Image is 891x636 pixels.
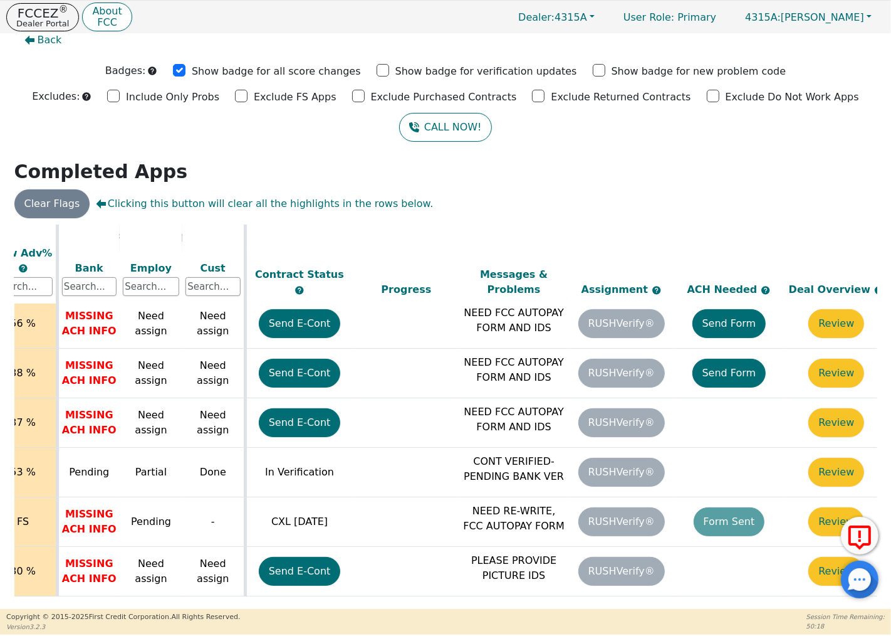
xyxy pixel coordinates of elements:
[611,5,729,29] p: Primary
[120,547,182,596] td: Need assign
[245,497,353,547] td: CXL [DATE]
[185,277,241,296] input: Search...
[551,90,690,105] p: Exclude Returned Contracts
[16,19,69,28] p: Dealer Portal
[356,282,457,297] div: Progress
[808,408,864,437] button: Review
[182,349,245,398] td: Need assign
[16,7,69,19] p: FCCEZ
[581,284,652,295] span: Assignment
[120,299,182,349] td: Need assign
[126,90,219,105] p: Include Only Probs
[120,349,182,398] td: Need assign
[92,18,122,28] p: FCC
[806,612,885,622] p: Session Time Remaining:
[726,90,859,105] p: Exclude Do Not Work Apps
[120,448,182,497] td: Partial
[463,553,565,583] p: PLEASE PROVIDE PICTURE IDS
[463,305,565,336] p: NEED FCC AUTOPAY FORM AND IDS
[62,277,117,296] input: Search...
[806,622,885,631] p: 50:18
[611,5,729,29] a: User Role: Primary
[463,267,565,297] div: Messages & Problems
[6,622,240,632] p: Version 3.2.3
[245,448,353,497] td: In Verification
[92,6,122,16] p: About
[57,497,120,547] td: MISSING ACH INFO
[692,359,766,388] button: Send Form
[789,284,884,295] span: Deal Overview
[14,161,188,183] strong: Completed Apps
[692,309,766,338] button: Send Form
[123,260,179,275] div: Employ
[182,497,245,547] td: -
[10,416,36,428] span: 37 %
[255,268,344,280] span: Contract Status
[463,454,565,484] p: CONT VERIFIED-PENDING BANK VER
[463,504,565,534] p: NEED RE-WRITE, FCC AUTOPAY FORM
[254,90,336,105] p: Exclude FS Apps
[745,11,781,23] span: 4315A:
[259,557,341,586] button: Send E-Cont
[463,405,565,435] p: NEED FCC AUTOPAY FORM AND IDS
[182,547,245,596] td: Need assign
[259,359,341,388] button: Send E-Cont
[120,398,182,448] td: Need assign
[185,260,241,275] div: Cust
[841,517,878,554] button: Report Error to FCC
[518,11,555,23] span: Dealer:
[518,11,587,23] span: 4315A
[808,309,864,338] button: Review
[105,63,146,78] p: Badges:
[57,299,120,349] td: MISSING ACH INFO
[6,3,79,31] button: FCCEZ®Dealer Portal
[123,277,179,296] input: Search...
[120,497,182,547] td: Pending
[38,33,62,48] span: Back
[623,11,674,23] span: User Role :
[10,466,36,478] span: 53 %
[808,507,864,536] button: Review
[808,458,864,487] button: Review
[57,349,120,398] td: MISSING ACH INFO
[505,8,608,27] button: Dealer:4315A
[182,299,245,349] td: Need assign
[96,196,433,211] span: Clicking this button will clear all the highlights in the rows below.
[808,557,864,586] button: Review
[14,26,72,55] button: Back
[10,367,36,379] span: 38 %
[371,90,517,105] p: Exclude Purchased Contracts
[10,317,36,329] span: 56 %
[808,359,864,388] button: Review
[6,612,240,623] p: Copyright © 2015- 2025 First Credit Corporation.
[399,113,491,142] button: CALL NOW!
[14,189,90,218] button: Clear Flags
[463,355,565,385] p: NEED FCC AUTOPAY FORM AND IDS
[17,516,29,527] span: FS
[192,64,361,79] p: Show badge for all score changes
[57,547,120,596] td: MISSING ACH INFO
[259,309,341,338] button: Send E-Cont
[395,64,577,79] p: Show badge for verification updates
[259,408,341,437] button: Send E-Cont
[57,448,120,497] td: Pending
[171,613,240,621] span: All Rights Reserved.
[32,89,80,104] p: Excludes:
[612,64,786,79] p: Show badge for new problem code
[62,260,117,275] div: Bank
[687,284,761,295] span: ACH Needed
[59,4,68,15] sup: ®
[182,398,245,448] td: Need assign
[82,3,132,32] button: AboutFCC
[732,8,885,27] button: 4315A:[PERSON_NAME]
[182,448,245,497] td: Done
[745,11,864,23] span: [PERSON_NAME]
[57,398,120,448] td: MISSING ACH INFO
[10,565,36,577] span: 30 %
